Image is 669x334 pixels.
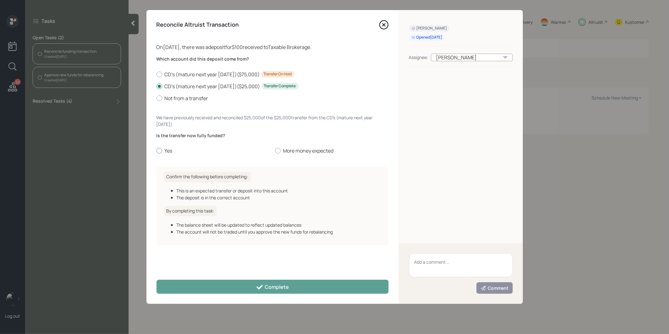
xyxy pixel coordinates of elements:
[411,35,443,40] div: Opened [DATE]
[157,147,270,154] label: Yes
[177,229,381,235] div: The account will not be traded until you approve the new funds for rebalancing
[157,71,389,78] label: CD's (mature next year [DATE]) ( $75,000 )
[157,114,389,127] div: We have previously received and reconciled $25,000 of the $25,000 transfer from the CD's (mature ...
[177,194,381,201] div: The deposit is in the correct account
[157,43,389,51] div: On [DATE] , there was a deposit for $100 received to Taxable Brokerage .
[409,54,428,61] div: Assignee:
[275,147,389,154] label: More money expected
[476,282,513,294] button: Comment
[157,95,389,102] label: Not from a transfer
[411,26,447,31] div: [PERSON_NAME]
[264,83,296,89] div: Transfer Complete
[264,72,292,77] div: Transfer On Hold
[157,56,389,62] label: Which account did this deposit come from?
[164,206,217,216] h6: By completing this task:
[431,54,513,61] div: [PERSON_NAME]
[256,283,289,291] div: Complete
[157,83,389,90] label: CD's (mature next year [DATE]) ( $25,000 )
[157,21,239,28] h4: Reconcile Altruist Transaction
[177,222,381,228] div: The balance sheet will be updated to reflect updated balances
[177,187,381,194] div: This is an expected transfer or deposit into this account
[157,280,389,294] button: Complete
[481,285,509,291] div: Comment
[157,132,389,139] label: Is the transfer now fully funded?
[164,172,251,182] h6: Confirm the following before completing:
